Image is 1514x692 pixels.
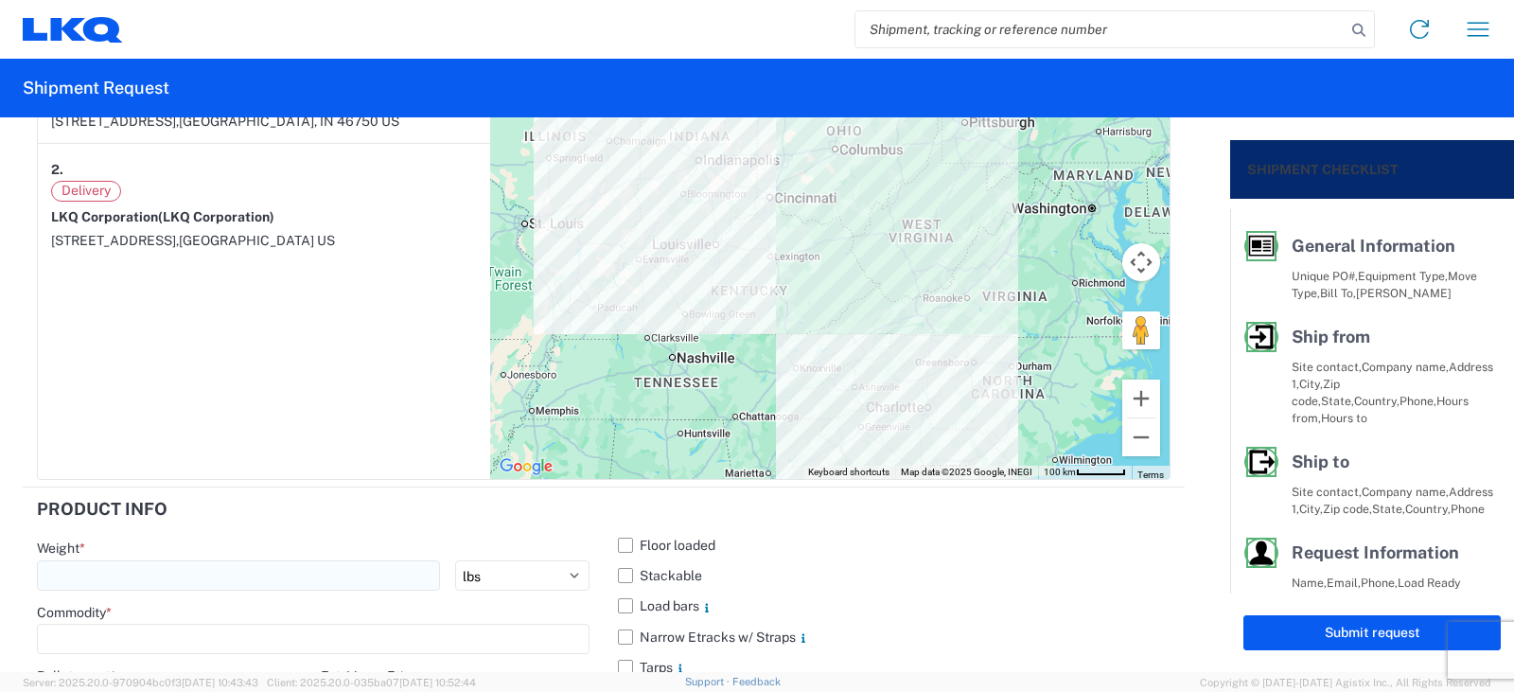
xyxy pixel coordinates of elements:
[1361,576,1398,590] span: Phone,
[179,114,399,129] span: [GEOGRAPHIC_DATA], IN 46750 US
[855,11,1346,47] input: Shipment, tracking or reference number
[182,677,258,688] span: [DATE] 10:43:43
[1400,394,1436,408] span: Phone,
[1362,360,1449,374] span: Company name,
[1321,593,1428,607] span: Ship Deadline Date,
[1292,269,1358,283] span: Unique PO#,
[495,454,557,479] img: Google
[1292,542,1459,562] span: Request Information
[1247,158,1399,181] h2: Shipment Checklist
[1323,502,1372,516] span: Zip code,
[1292,360,1362,374] span: Site contact,
[23,677,258,688] span: Server: 2025.20.0-970904bc0f3
[1122,243,1160,281] button: Map camera controls
[685,676,732,687] a: Support
[37,500,167,519] h2: Product Info
[618,560,1171,591] label: Stackable
[1321,394,1354,408] span: State,
[1200,674,1491,691] span: Copyright © [DATE]-[DATE] Agistix Inc., All Rights Reserved
[1356,286,1452,300] span: [PERSON_NAME]
[732,676,781,687] a: Feedback
[1038,466,1132,479] button: Map Scale: 100 km per 49 pixels
[1292,236,1455,256] span: General Information
[808,466,889,479] button: Keyboard shortcuts
[618,591,1171,621] label: Load bars
[495,454,557,479] a: Open this area in Google Maps (opens a new window)
[1122,418,1160,456] button: Zoom out
[1299,377,1323,391] span: City,
[1299,502,1323,516] span: City,
[1137,470,1164,480] a: Terms
[51,181,121,202] span: Delivery
[618,622,1171,652] label: Narrow Etracks w/ Straps
[1320,286,1356,300] span: Bill To,
[1354,394,1400,408] span: Country,
[618,530,1171,560] label: Floor loaded
[1451,502,1485,516] span: Phone
[37,604,112,621] label: Commodity
[1292,576,1327,590] span: Name,
[37,540,85,557] label: Weight
[618,652,1171,683] label: Tarps
[51,233,179,248] span: [STREET_ADDRESS],
[1292,485,1362,499] span: Site contact,
[1358,269,1448,283] span: Equipment Type,
[51,157,63,181] strong: 2.
[1122,311,1160,349] button: Drag Pegman onto the map to open Street View
[1362,485,1449,499] span: Company name,
[1327,576,1361,590] span: Email,
[1243,615,1501,650] button: Submit request
[267,677,476,688] span: Client: 2025.20.0-035ba07
[23,77,169,99] h2: Shipment Request
[1321,411,1367,425] span: Hours to
[1292,327,1370,346] span: Ship from
[158,209,274,224] span: (LKQ Corporation)
[1044,467,1076,477] span: 100 km
[399,677,476,688] span: [DATE] 10:52:44
[1405,502,1451,516] span: Country,
[901,467,1032,477] span: Map data ©2025 Google, INEGI
[37,667,116,684] label: Pallet count
[1122,380,1160,417] button: Zoom in
[1292,452,1349,471] span: Ship to
[51,114,179,129] span: [STREET_ADDRESS],
[179,233,335,248] span: [GEOGRAPHIC_DATA] US
[1372,502,1405,516] span: State,
[51,209,274,224] strong: LKQ Corporation
[321,667,420,684] label: Est. Linear Ft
